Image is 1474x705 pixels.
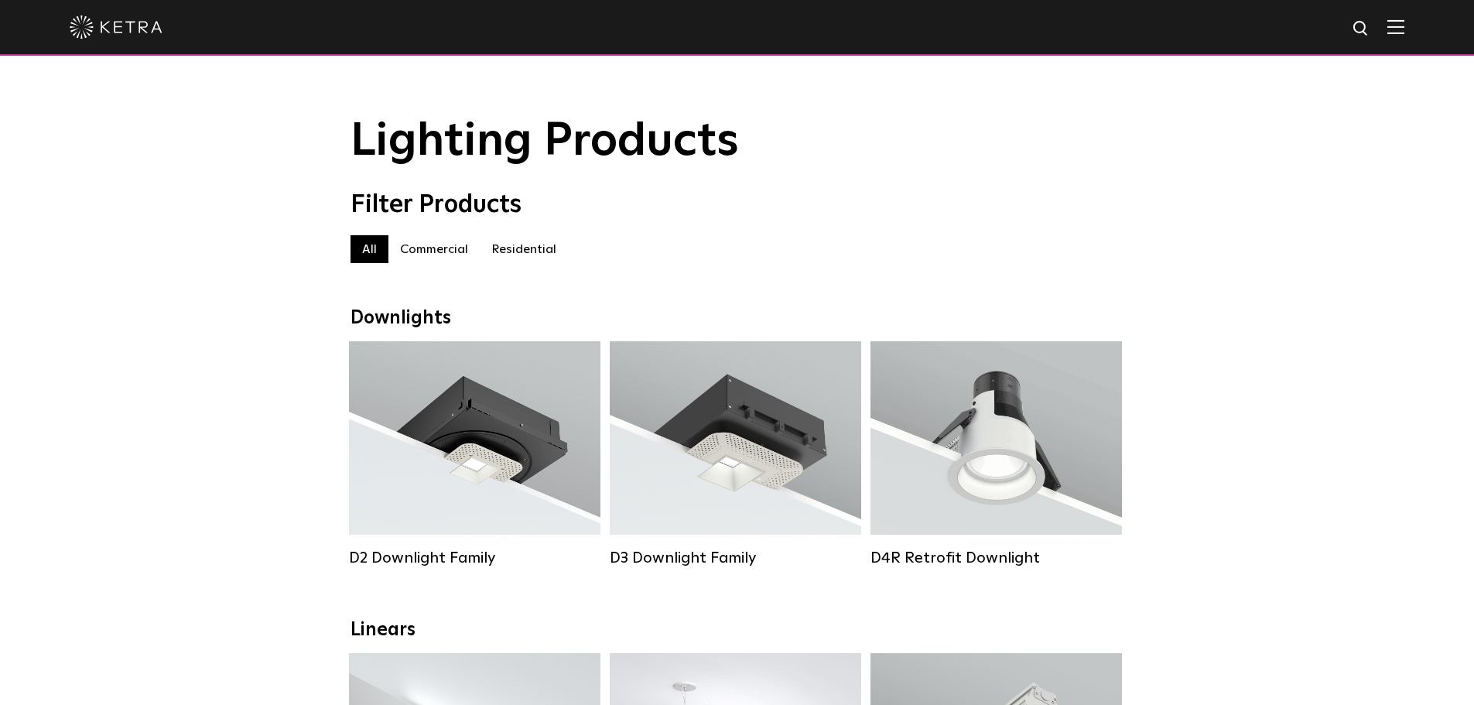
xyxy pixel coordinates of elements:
a: D3 Downlight Family Lumen Output:700 / 900 / 1100Colors:White / Black / Silver / Bronze / Paintab... [610,341,861,567]
div: D4R Retrofit Downlight [870,549,1122,567]
div: D2 Downlight Family [349,549,600,567]
div: D3 Downlight Family [610,549,861,567]
img: search icon [1352,19,1371,39]
img: Hamburger%20Nav.svg [1387,19,1404,34]
span: Lighting Products [351,118,739,165]
div: Downlights [351,307,1124,330]
label: Residential [480,235,568,263]
a: D2 Downlight Family Lumen Output:1200Colors:White / Black / Gloss Black / Silver / Bronze / Silve... [349,341,600,567]
label: Commercial [388,235,480,263]
a: D4R Retrofit Downlight Lumen Output:800Colors:White / BlackBeam Angles:15° / 25° / 40° / 60°Watta... [870,341,1122,567]
label: All [351,235,388,263]
div: Linears [351,619,1124,642]
div: Filter Products [351,190,1124,220]
img: ketra-logo-2019-white [70,15,162,39]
